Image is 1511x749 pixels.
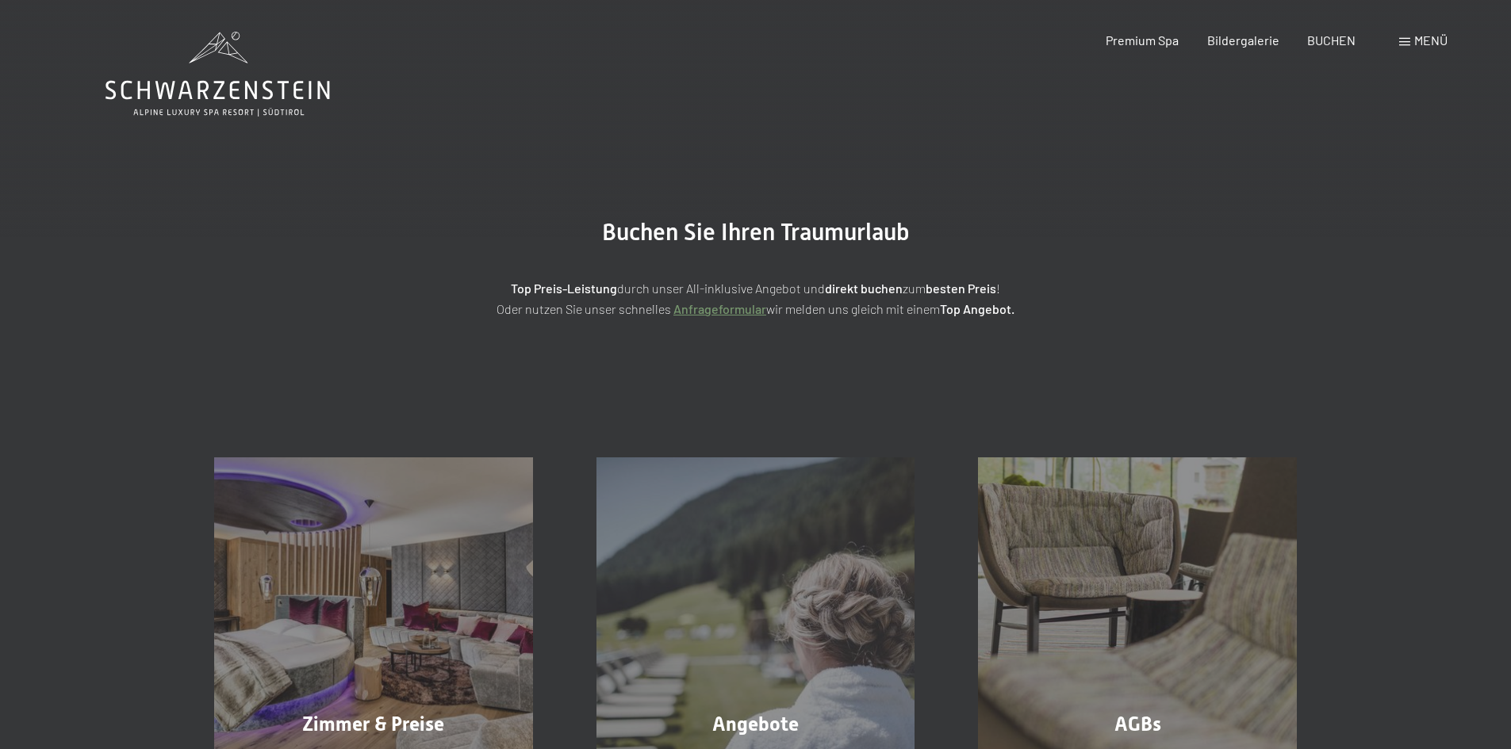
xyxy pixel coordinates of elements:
[712,713,799,736] span: Angebote
[1114,713,1161,736] span: AGBs
[1414,32,1448,48] span: Menü
[1307,32,1356,48] a: BUCHEN
[825,281,903,296] strong: direkt buchen
[1207,32,1279,48] a: Bildergalerie
[359,278,1152,319] p: durch unser All-inklusive Angebot und zum ! Oder nutzen Sie unser schnelles wir melden uns gleich...
[602,218,910,246] span: Buchen Sie Ihren Traumurlaub
[926,281,996,296] strong: besten Preis
[940,301,1014,316] strong: Top Angebot.
[673,301,766,316] a: Anfrageformular
[302,713,444,736] span: Zimmer & Preise
[1106,32,1179,48] a: Premium Spa
[511,281,617,296] strong: Top Preis-Leistung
